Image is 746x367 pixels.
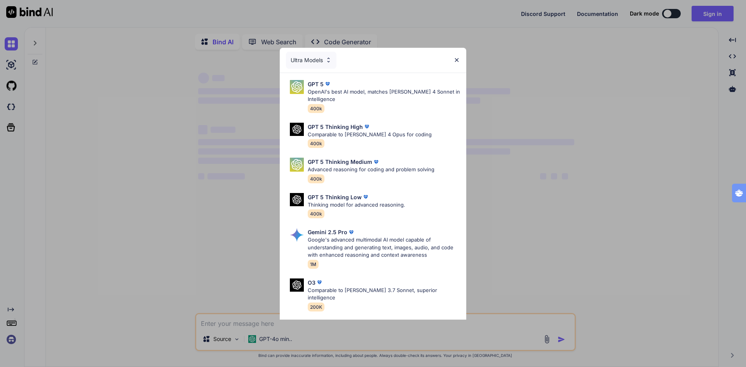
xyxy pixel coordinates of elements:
[308,287,460,302] p: Comparable to [PERSON_NAME] 3.7 Sonnet, superior intelligence
[308,88,460,103] p: OpenAI's best AI model, matches [PERSON_NAME] 4 Sonnet in Intelligence
[308,201,405,209] p: Thinking model for advanced reasoning.
[453,57,460,63] img: close
[324,80,331,88] img: premium
[308,158,372,166] p: GPT 5 Thinking Medium
[308,278,315,287] p: O3
[308,174,324,183] span: 400k
[290,158,304,172] img: Pick Models
[372,158,380,166] img: premium
[308,193,362,201] p: GPT 5 Thinking Low
[308,80,324,88] p: GPT 5
[290,193,304,207] img: Pick Models
[308,104,324,113] span: 400k
[290,80,304,94] img: Pick Models
[308,131,432,139] p: Comparable to [PERSON_NAME] 4 Opus for coding
[308,123,363,131] p: GPT 5 Thinking High
[286,52,336,69] div: Ultra Models
[308,303,324,311] span: 200K
[290,278,304,292] img: Pick Models
[308,236,460,259] p: Google's advanced multimodal AI model capable of understanding and generating text, images, audio...
[362,193,370,201] img: premium
[308,139,324,148] span: 400k
[363,123,371,130] img: premium
[308,209,324,218] span: 400k
[347,228,355,236] img: premium
[315,278,323,286] img: premium
[290,228,304,242] img: Pick Models
[325,57,332,63] img: Pick Models
[308,166,434,174] p: Advanced reasoning for coding and problem solving
[308,260,319,269] span: 1M
[308,228,347,236] p: Gemini 2.5 Pro
[290,123,304,136] img: Pick Models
